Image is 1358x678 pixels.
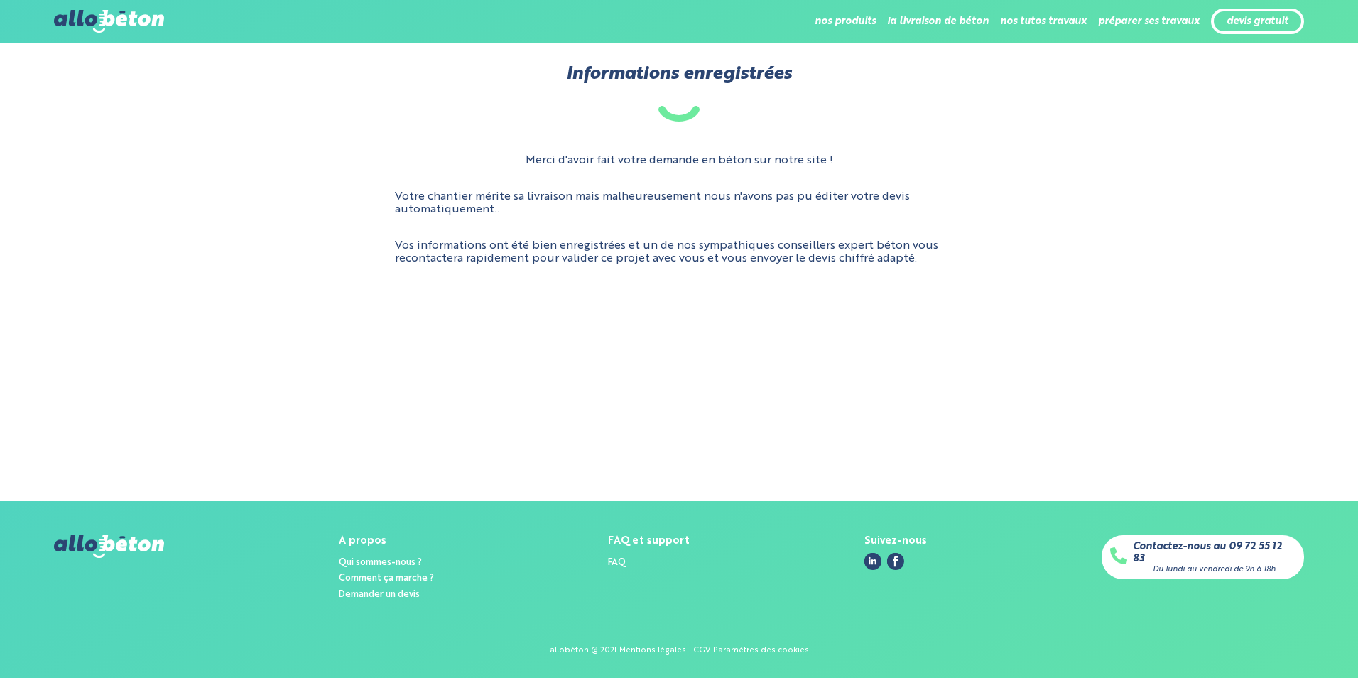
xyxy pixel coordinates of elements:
p: Vos informations ont été bien enregistrées et un de nos sympathiques conseillers expert béton vou... [395,240,963,266]
a: Paramètres des cookies [713,646,809,655]
li: la livraison de béton [887,4,989,38]
a: Qui sommes-nous ? [339,558,422,567]
p: Merci d'avoir fait votre demande en béton sur notre site ! [526,154,833,167]
img: allobéton [54,10,163,33]
a: CGV [693,646,710,655]
div: Suivez-nous [864,535,927,547]
span: - [688,646,691,655]
a: devis gratuit [1227,16,1288,28]
li: nos produits [815,4,876,38]
div: Du lundi au vendredi de 9h à 18h [1153,565,1276,574]
a: FAQ [608,558,626,567]
a: Mentions légales [619,646,686,655]
li: nos tutos travaux [1000,4,1087,38]
img: allobéton [54,535,163,558]
a: Comment ça marche ? [339,574,434,583]
li: préparer ses travaux [1098,4,1200,38]
a: Demander un devis [339,590,420,599]
div: - [710,646,713,655]
div: allobéton @ 2021 [550,646,616,655]
a: Contactez-nous au 09 72 55 12 83 [1133,541,1295,564]
div: - [616,646,619,655]
div: A propos [339,535,434,547]
div: FAQ et support [608,535,690,547]
p: Votre chantier mérite sa livraison mais malheureusement nous n'avons pas pu éditer votre devis au... [395,190,963,217]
